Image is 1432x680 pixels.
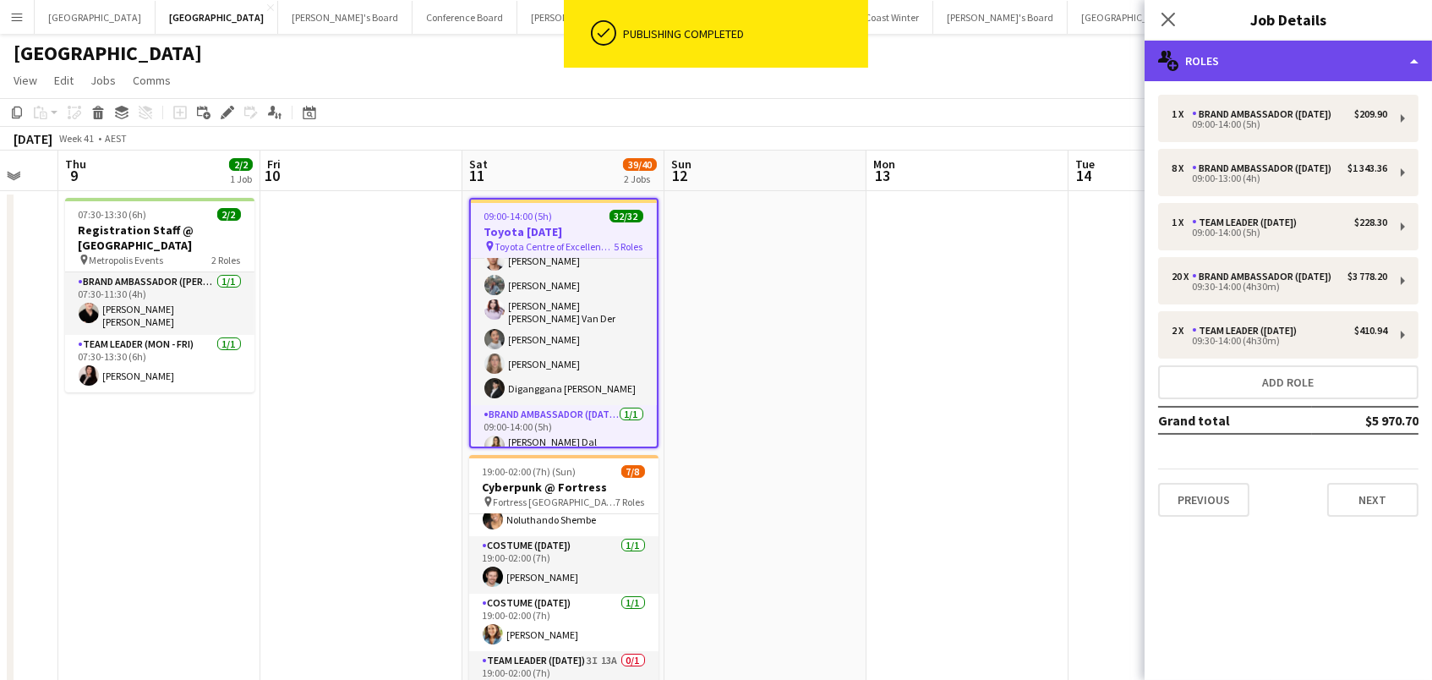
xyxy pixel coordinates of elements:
[1354,108,1387,120] div: $209.90
[1172,174,1387,183] div: 09:00-13:00 (4h)
[495,240,615,253] span: Toyota Centre of Excellence - [GEOGRAPHIC_DATA]
[65,198,254,392] app-job-card: 07:30-13:30 (6h)2/2Registration Staff @ [GEOGRAPHIC_DATA] Metropolis Events2 RolesBrand Ambassado...
[1158,407,1312,434] td: Grand total
[621,465,645,478] span: 7/8
[1172,282,1387,291] div: 09:30-14:00 (4h30m)
[494,496,616,508] span: Fortress [GEOGRAPHIC_DATA]
[1327,483,1418,517] button: Next
[517,1,733,34] button: [PERSON_NAME] & [PERSON_NAME]'s Board
[616,496,645,508] span: 7 Roles
[413,1,517,34] button: Conference Board
[1068,1,1285,34] button: [GEOGRAPHIC_DATA]/[GEOGRAPHIC_DATA]
[278,1,413,34] button: [PERSON_NAME]'s Board
[1347,271,1387,282] div: $3 778.20
[469,156,488,172] span: Sat
[609,210,643,222] span: 32/32
[471,171,657,405] app-card-role: 09:00-13:00 (4h)[PERSON_NAME][PERSON_NAME][PERSON_NAME][PERSON_NAME][PERSON_NAME] [PERSON_NAME] V...
[1312,407,1418,434] td: $5 970.70
[1172,120,1387,129] div: 09:00-14:00 (5h)
[7,69,44,91] a: View
[467,166,488,185] span: 11
[14,41,202,66] h1: [GEOGRAPHIC_DATA]
[624,173,656,185] div: 2 Jobs
[1172,271,1192,282] div: 20 x
[90,254,164,266] span: Metropolis Events
[267,156,281,172] span: Fri
[615,240,643,253] span: 5 Roles
[1347,162,1387,174] div: $1 343.36
[469,594,659,651] app-card-role: Costume ([DATE])1/119:00-02:00 (7h)[PERSON_NAME]
[469,536,659,594] app-card-role: Costume ([DATE])1/119:00-02:00 (7h)[PERSON_NAME]
[90,73,116,88] span: Jobs
[54,73,74,88] span: Edit
[471,405,657,468] app-card-role: Brand Ambassador ([DATE])1/109:00-14:00 (5h)[PERSON_NAME] Dal [PERSON_NAME]
[1172,325,1192,337] div: 2 x
[1073,166,1095,185] span: 14
[65,335,254,392] app-card-role: Team Leader (Mon - Fri)1/107:30-13:30 (6h)[PERSON_NAME]
[79,208,147,221] span: 07:30-13:30 (6h)
[623,158,657,171] span: 39/40
[1192,162,1338,174] div: Brand Ambassador ([DATE])
[1172,228,1387,237] div: 09:00-14:00 (5h)
[1192,325,1304,337] div: Team Leader ([DATE])
[156,1,278,34] button: [GEOGRAPHIC_DATA]
[1158,483,1249,517] button: Previous
[65,156,86,172] span: Thu
[105,132,127,145] div: AEST
[469,198,659,448] app-job-card: 09:00-14:00 (5h)32/32Toyota [DATE] Toyota Centre of Excellence - [GEOGRAPHIC_DATA]5 Roles09:00-13...
[1172,337,1387,345] div: 09:30-14:00 (4h30m)
[14,73,37,88] span: View
[671,156,691,172] span: Sun
[471,224,657,239] h3: Toyota [DATE]
[1172,217,1192,228] div: 1 x
[933,1,1068,34] button: [PERSON_NAME]'s Board
[1354,217,1387,228] div: $228.30
[1192,217,1304,228] div: Team Leader ([DATE])
[47,69,80,91] a: Edit
[1075,156,1095,172] span: Tue
[212,254,241,266] span: 2 Roles
[1192,108,1338,120] div: Brand Ambassador ([DATE])
[484,210,553,222] span: 09:00-14:00 (5h)
[217,208,241,221] span: 2/2
[1354,325,1387,337] div: $410.94
[1172,108,1192,120] div: 1 x
[669,166,691,185] span: 12
[469,480,659,495] h3: Cyberpunk @ Fortress
[14,130,52,147] div: [DATE]
[483,465,577,478] span: 19:00-02:00 (7h) (Sun)
[63,166,86,185] span: 9
[1172,162,1192,174] div: 8 x
[1145,8,1432,30] h3: Job Details
[126,69,178,91] a: Comms
[56,132,98,145] span: Week 41
[133,73,171,88] span: Comms
[873,156,895,172] span: Mon
[1192,271,1338,282] div: Brand Ambassador ([DATE])
[229,158,253,171] span: 2/2
[623,26,861,41] div: Publishing completed
[230,173,252,185] div: 1 Job
[84,69,123,91] a: Jobs
[1145,41,1432,81] div: Roles
[265,166,281,185] span: 10
[35,1,156,34] button: [GEOGRAPHIC_DATA]
[871,166,895,185] span: 13
[65,272,254,335] app-card-role: Brand Ambassador ([PERSON_NAME])1/107:30-11:30 (4h)[PERSON_NAME] [PERSON_NAME]
[1158,365,1418,399] button: Add role
[65,222,254,253] h3: Registration Staff @ [GEOGRAPHIC_DATA]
